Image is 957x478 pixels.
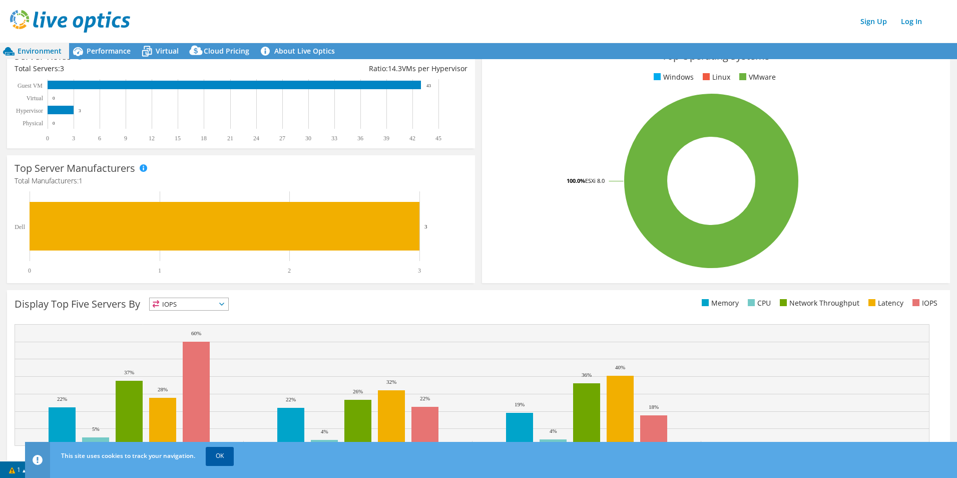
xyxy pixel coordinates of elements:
text: 15 [175,135,181,142]
text: 24 [253,135,259,142]
a: Log In [896,14,927,29]
li: Linux [700,72,730,83]
h3: Top Operating Systems [490,51,942,62]
text: 2 [288,267,291,274]
text: 22% [57,396,67,402]
span: 1 [79,176,83,185]
span: 3 [60,64,64,73]
img: live_optics_svg.svg [10,10,130,33]
div: Ratio: VMs per Hypervisor [241,63,467,74]
li: CPU [745,298,771,309]
text: Virtual [27,95,44,102]
text: 42 [409,135,415,142]
text: 3 [72,135,75,142]
text: 4% [321,428,328,434]
text: 27 [279,135,285,142]
text: 37% [124,369,134,375]
text: 30 [305,135,311,142]
text: Dell [15,223,25,230]
text: 0 [28,267,31,274]
text: 18% [649,404,659,410]
text: 26% [353,388,363,394]
span: 14.3 [388,64,402,73]
div: Total Servers: [15,63,241,74]
text: 0 [53,96,55,101]
tspan: ESXi 8.0 [585,177,605,184]
span: Performance [87,46,131,56]
a: About Live Optics [257,43,342,59]
li: Windows [651,72,694,83]
text: 28% [158,386,168,392]
text: 4% [550,428,557,434]
text: 32% [386,379,396,385]
text: 12 [149,135,155,142]
text: 3 [79,108,81,113]
li: VMware [737,72,776,83]
text: 3 [418,267,421,274]
tspan: 100.0% [567,177,585,184]
text: Hypervisor [16,107,43,114]
h4: Total Manufacturers: [15,175,467,186]
text: 3 [424,223,427,229]
text: 40% [615,364,625,370]
text: 45 [435,135,441,142]
a: Sign Up [855,14,892,29]
text: 22% [286,396,296,402]
span: Cloud Pricing [204,46,249,56]
span: This site uses cookies to track your navigation. [61,451,195,460]
text: 22% [420,395,430,401]
text: 33 [331,135,337,142]
span: IOPS [150,298,228,310]
text: 36 [357,135,363,142]
text: 39 [383,135,389,142]
text: 43 [426,83,431,88]
text: Guest VM [18,82,43,89]
text: 18 [201,135,207,142]
li: Latency [866,298,903,309]
a: OK [206,447,234,465]
h3: Top Server Manufacturers [15,163,135,174]
text: 5% [92,426,100,432]
text: 1 [158,267,161,274]
text: 36% [582,372,592,378]
text: Physical [23,120,43,127]
text: 21 [227,135,233,142]
text: 0 [46,135,49,142]
span: Environment [18,46,62,56]
text: 0 [53,121,55,126]
li: Network Throughput [777,298,859,309]
a: 1 [2,463,33,476]
h3: Server Roles [15,51,72,62]
li: Memory [699,298,739,309]
text: 6 [98,135,101,142]
li: IOPS [910,298,937,309]
text: 9 [124,135,127,142]
text: 19% [515,401,525,407]
text: 60% [191,330,201,336]
span: Virtual [156,46,179,56]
